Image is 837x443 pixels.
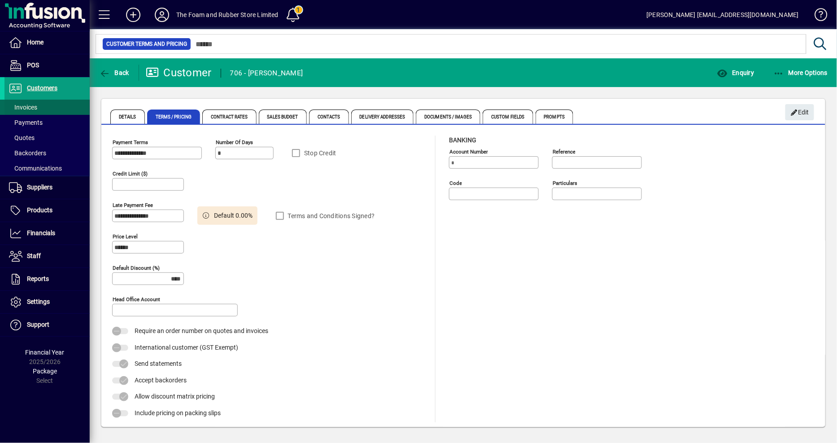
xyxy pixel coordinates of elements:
mat-label: Late Payment Fee [113,202,153,208]
mat-label: Account number [449,149,488,155]
span: Contacts [309,110,349,124]
span: Communications [9,165,62,172]
span: Send statements [135,360,182,367]
a: Communications [4,161,90,176]
span: POS [27,61,39,69]
span: Custom Fields [483,110,533,124]
a: Products [4,199,90,222]
span: Financial Year [26,349,65,356]
span: Edit [790,105,810,120]
mat-label: Reference [553,149,575,155]
a: Settings [4,291,90,313]
a: Support [4,314,90,336]
a: Invoices [4,100,90,115]
mat-label: Default Discount (%) [113,265,160,271]
span: Contract Rates [202,110,256,124]
span: Package [33,368,57,375]
button: More Options [771,65,830,81]
span: Products [27,206,52,214]
span: Accept backorders [135,377,187,384]
button: Add [119,7,148,23]
span: Banking [449,136,476,144]
a: Staff [4,245,90,268]
app-page-header-button: Back [90,65,139,81]
a: Backorders [4,145,90,161]
span: Staff [27,252,41,259]
span: Require an order number on quotes and invoices [135,327,268,334]
span: Allow discount matrix pricing [135,393,215,400]
span: Settings [27,298,50,305]
span: Customers [27,84,57,92]
a: Payments [4,115,90,130]
span: Financials [27,229,55,237]
span: Enquiry [717,69,754,76]
a: Reports [4,268,90,290]
span: Details [110,110,145,124]
mat-label: Code [449,180,462,186]
mat-label: Credit Limit ($) [113,171,148,177]
span: Suppliers [27,184,52,191]
span: Backorders [9,149,46,157]
span: Home [27,39,44,46]
button: Enquiry [715,65,756,81]
span: Delivery Addresses [351,110,414,124]
mat-label: Head Office Account [113,296,160,303]
span: Support [27,321,49,328]
span: Back [99,69,129,76]
span: Documents / Images [416,110,480,124]
a: POS [4,54,90,77]
span: Customer Terms and Pricing [106,39,187,48]
mat-label: Particulars [553,180,577,186]
button: Back [97,65,131,81]
a: Financials [4,222,90,245]
span: Quotes [9,134,35,141]
span: Invoices [9,104,37,111]
span: Default 0.00% [214,211,253,220]
span: Reports [27,275,49,282]
a: Quotes [4,130,90,145]
span: Terms / Pricing [147,110,201,124]
button: Edit [785,104,814,120]
div: Customer [146,66,212,80]
span: Prompts [536,110,574,124]
mat-label: Number of days [216,139,253,145]
a: Knowledge Base [808,2,826,31]
div: [PERSON_NAME] [EMAIL_ADDRESS][DOMAIN_NAME] [647,8,799,22]
mat-label: Price Level [113,233,138,240]
mat-label: Payment Terms [113,139,148,145]
a: Home [4,31,90,54]
span: Include pricing on packing slips [135,409,221,417]
span: Sales Budget [259,110,307,124]
span: More Options [773,69,828,76]
a: Suppliers [4,176,90,199]
button: Profile [148,7,176,23]
span: Payments [9,119,43,126]
div: 706 - [PERSON_NAME] [230,66,303,80]
span: International customer (GST Exempt) [135,344,238,351]
div: The Foam and Rubber Store Limited [176,8,279,22]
